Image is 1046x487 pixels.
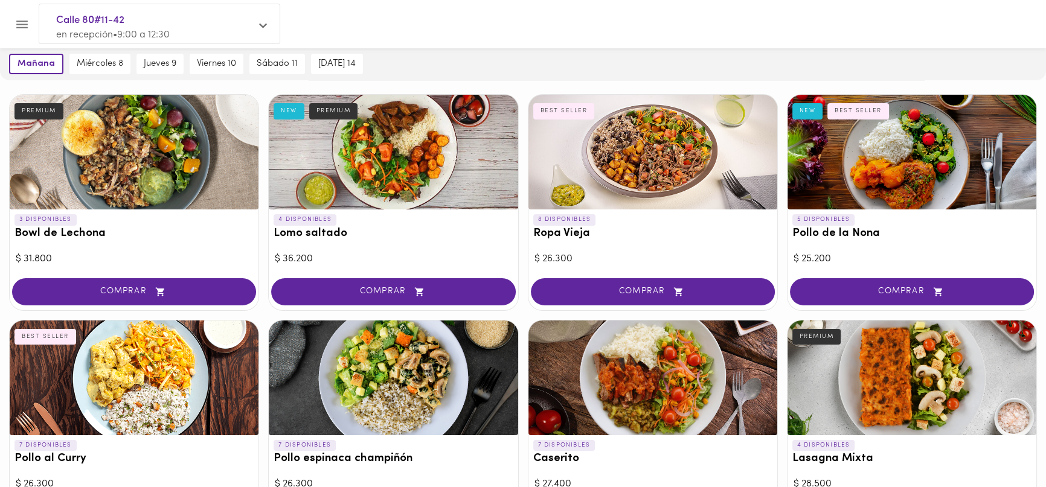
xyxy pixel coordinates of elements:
[56,13,251,28] span: Calle 80#11-42
[10,95,258,209] div: Bowl de Lechona
[274,103,304,119] div: NEW
[318,59,356,69] span: [DATE] 14
[792,453,1032,465] h3: Lasagna Mixta
[77,59,123,69] span: miércoles 8
[805,287,1019,297] span: COMPRAR
[788,320,1036,435] div: Lasagna Mixta
[269,95,518,209] div: Lomo saltado
[14,453,254,465] h3: Pollo al Curry
[274,453,513,465] h3: Pollo espinaca champiñón
[14,228,254,240] h3: Bowl de Lechona
[10,320,258,435] div: Pollo al Curry
[792,103,823,119] div: NEW
[528,95,777,209] div: Ropa Vieja
[533,228,772,240] h3: Ropa Vieja
[546,287,760,297] span: COMPRAR
[27,287,241,297] span: COMPRAR
[7,10,37,39] button: Menu
[69,54,130,74] button: miércoles 8
[792,214,855,225] p: 5 DISPONIBLES
[827,103,889,119] div: BEST SELLER
[18,59,55,69] span: mañana
[271,278,515,305] button: COMPRAR
[792,228,1032,240] h3: Pollo de la Nona
[190,54,243,74] button: viernes 10
[12,278,256,305] button: COMPRAR
[533,103,595,119] div: BEST SELLER
[274,440,336,451] p: 7 DISPONIBLES
[790,278,1034,305] button: COMPRAR
[309,103,358,119] div: PREMIUM
[9,54,63,74] button: mañana
[788,95,1036,209] div: Pollo de la Nona
[528,320,777,435] div: Caserito
[257,59,298,69] span: sábado 11
[286,287,500,297] span: COMPRAR
[311,54,363,74] button: [DATE] 14
[274,228,513,240] h3: Lomo saltado
[14,214,77,225] p: 3 DISPONIBLES
[792,329,841,345] div: PREMIUM
[249,54,305,74] button: sábado 11
[274,214,336,225] p: 4 DISPONIBLES
[14,329,76,345] div: BEST SELLER
[794,252,1030,266] div: $ 25.200
[534,252,771,266] div: $ 26.300
[533,214,596,225] p: 8 DISPONIBLES
[533,453,772,465] h3: Caserito
[144,59,176,69] span: jueves 9
[136,54,184,74] button: jueves 9
[269,320,518,435] div: Pollo espinaca champiñón
[792,440,855,451] p: 4 DISPONIBLES
[16,252,252,266] div: $ 31.800
[533,440,595,451] p: 7 DISPONIBLES
[197,59,236,69] span: viernes 10
[275,252,512,266] div: $ 36.200
[14,440,77,451] p: 7 DISPONIBLES
[531,278,775,305] button: COMPRAR
[976,417,1034,475] iframe: Messagebird Livechat Widget
[56,30,170,40] span: en recepción • 9:00 a 12:30
[14,103,63,119] div: PREMIUM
